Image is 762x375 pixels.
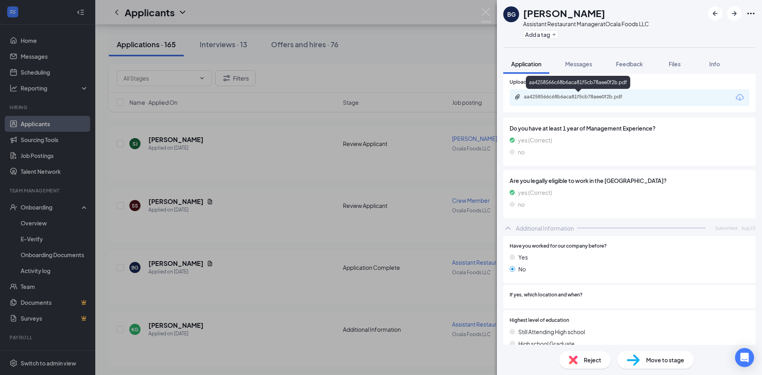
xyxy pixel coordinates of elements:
[518,136,552,144] span: yes (Correct)
[735,93,745,102] svg: Download
[616,60,643,67] span: Feedback
[523,30,558,38] button: PlusAdd a tag
[708,6,722,21] button: ArrowLeftNew
[516,224,574,232] div: Additional Information
[507,10,516,18] div: BG
[514,94,643,101] a: Paperclipaa4258566c68b6aca81f5cb78aee0f2b.pdf
[514,94,521,100] svg: Paperclip
[510,176,749,185] span: Are you legally eligible to work in the [GEOGRAPHIC_DATA]?
[524,94,635,100] div: aa4258566c68b6aca81f5cb78aee0f2b.pdf
[511,60,541,67] span: Application
[735,348,754,367] div: Open Intercom Messenger
[669,60,681,67] span: Files
[584,356,601,364] span: Reject
[523,20,649,28] div: Assistant Restaurant Manager at Ocala Foods LLC
[518,253,528,262] span: Yes
[518,148,525,156] span: no
[715,225,738,231] span: Submitted:
[523,6,605,20] h1: [PERSON_NAME]
[518,265,526,273] span: No
[565,60,592,67] span: Messages
[518,327,585,336] span: Still Attending High school
[709,60,720,67] span: Info
[710,9,720,18] svg: ArrowLeftNew
[510,124,749,133] span: Do you have at least 1 year of Management Experience?
[503,223,513,233] svg: ChevronUp
[727,6,741,21] button: ArrowRight
[552,32,556,37] svg: Plus
[510,291,583,299] span: If yes, which location and when?
[518,188,552,197] span: yes (Correct)
[526,76,630,89] div: aa4258566c68b6aca81f5cb78aee0f2b.pdf
[518,339,575,348] span: High school Graduate
[518,200,525,209] span: no
[741,225,756,231] span: Aug 23
[510,317,569,324] span: Highest level of education
[746,9,756,18] svg: Ellipses
[646,356,684,364] span: Move to stage
[510,79,546,86] span: Upload Resume
[510,242,607,250] span: Have you worked for our company before?
[729,9,739,18] svg: ArrowRight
